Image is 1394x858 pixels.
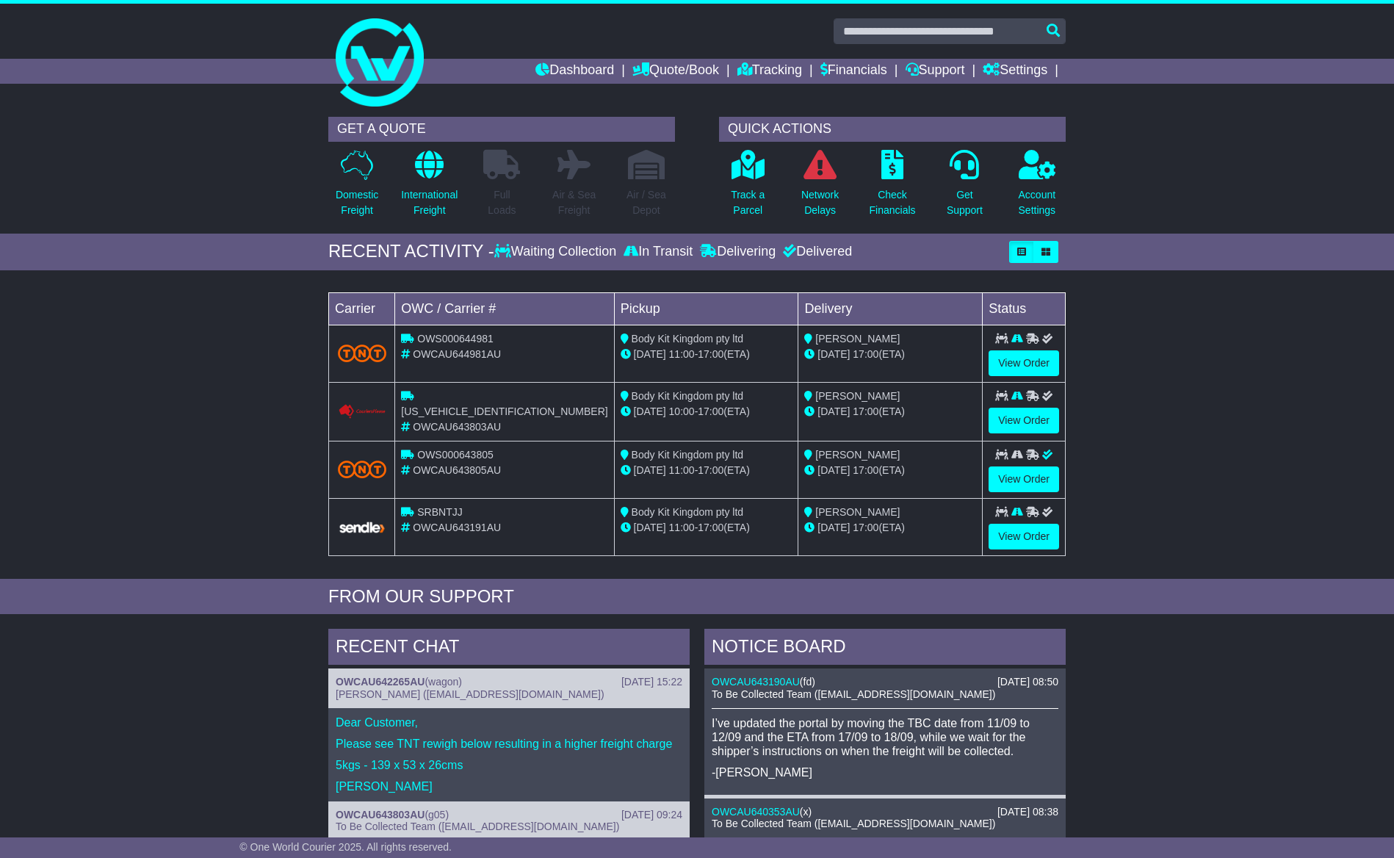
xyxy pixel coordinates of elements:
[712,818,995,829] span: To Be Collected Team ([EMAIL_ADDRESS][DOMAIN_NAME])
[983,292,1066,325] td: Status
[698,405,723,417] span: 17:00
[947,187,983,218] p: Get Support
[401,405,607,417] span: [US_VEHICLE_IDENTIFICATION_NUMBER]
[400,149,458,226] a: InternationalFreight
[815,333,900,345] span: [PERSON_NAME]
[712,806,1058,818] div: ( )
[779,244,852,260] div: Delivered
[669,522,695,533] span: 11:00
[336,187,378,218] p: Domestic Freight
[696,244,779,260] div: Delivering
[801,187,839,218] p: Network Delays
[820,59,887,84] a: Financials
[719,117,1066,142] div: QUICK ACTIONS
[712,688,995,700] span: To Be Collected Team ([EMAIL_ADDRESS][DOMAIN_NAME])
[417,506,462,518] span: SRBNTJJ
[798,292,983,325] td: Delivery
[417,449,494,461] span: OWS000643805
[997,806,1058,818] div: [DATE] 08:38
[336,779,682,793] p: [PERSON_NAME]
[336,809,682,821] div: ( )
[336,715,682,729] p: Dear Customer,
[336,809,425,821] a: OWCAU643803AU
[698,522,723,533] span: 17:00
[804,404,976,419] div: (ETA)
[621,347,792,362] div: - (ETA)
[712,806,800,818] a: OWCAU640353AU
[632,506,744,518] span: Body Kit Kingdom pty ltd
[336,676,682,688] div: ( )
[338,345,386,362] img: TNT_Domestic.png
[815,506,900,518] span: [PERSON_NAME]
[626,187,666,218] p: Air / Sea Depot
[239,841,452,853] span: © One World Courier 2025. All rights reserved.
[669,348,695,360] span: 11:00
[634,522,666,533] span: [DATE]
[801,149,839,226] a: NetworkDelays
[328,586,1066,608] div: FROM OUR SUPPORT
[483,187,520,218] p: Full Loads
[731,187,765,218] p: Track a Parcel
[815,449,900,461] span: [PERSON_NAME]
[997,676,1058,688] div: [DATE] 08:50
[712,676,800,688] a: OWCAU643190AU
[634,348,666,360] span: [DATE]
[817,348,850,360] span: [DATE]
[401,187,458,218] p: International Freight
[335,149,379,226] a: DomesticFreight
[336,758,682,772] p: 5kgs - 139 x 53 x 26cms
[669,405,695,417] span: 10:00
[329,292,395,325] td: Carrier
[669,464,695,476] span: 11:00
[552,187,596,218] p: Air & Sea Freight
[621,463,792,478] div: - (ETA)
[989,524,1059,549] a: View Order
[328,117,675,142] div: GET A QUOTE
[870,187,916,218] p: Check Financials
[413,348,501,360] span: OWCAU644981AU
[989,466,1059,492] a: View Order
[712,676,1058,688] div: ( )
[817,522,850,533] span: [DATE]
[815,390,900,402] span: [PERSON_NAME]
[632,449,744,461] span: Body Kit Kingdom pty ltd
[338,461,386,478] img: TNT_Domestic.png
[906,59,965,84] a: Support
[417,333,494,345] span: OWS000644981
[395,292,614,325] td: OWC / Carrier #
[632,390,744,402] span: Body Kit Kingdom pty ltd
[946,149,983,226] a: GetSupport
[621,676,682,688] div: [DATE] 15:22
[817,405,850,417] span: [DATE]
[428,676,458,688] span: wagon
[338,521,386,534] img: GetCarrierServiceLogo
[853,348,878,360] span: 17:00
[413,421,501,433] span: OWCAU643803AU
[1018,149,1057,226] a: AccountSettings
[494,244,620,260] div: Waiting Collection
[804,463,976,478] div: (ETA)
[336,821,619,832] span: To Be Collected Team ([EMAIL_ADDRESS][DOMAIN_NAME])
[413,464,501,476] span: OWCAU643805AU
[712,716,1058,759] p: I’ve updated the portal by moving the TBC date from 11/09 to 12/09 and the ETA from 17/09 to 18/0...
[803,676,812,688] span: fd
[621,520,792,536] div: - (ETA)
[804,347,976,362] div: (ETA)
[428,809,445,821] span: g05
[853,522,878,533] span: 17:00
[328,241,494,262] div: RECENT ACTIVITY -
[621,809,682,821] div: [DATE] 09:24
[698,464,723,476] span: 17:00
[817,464,850,476] span: [DATE]
[869,149,917,226] a: CheckFinancials
[614,292,798,325] td: Pickup
[336,688,604,700] span: [PERSON_NAME] ([EMAIL_ADDRESS][DOMAIN_NAME])
[989,350,1059,376] a: View Order
[737,59,802,84] a: Tracking
[730,149,765,226] a: Track aParcel
[804,520,976,536] div: (ETA)
[336,676,425,688] a: OWCAU642265AU
[803,806,809,818] span: x
[336,737,682,751] p: Please see TNT rewigh below resulting in a higher freight charge
[621,404,792,419] div: - (ETA)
